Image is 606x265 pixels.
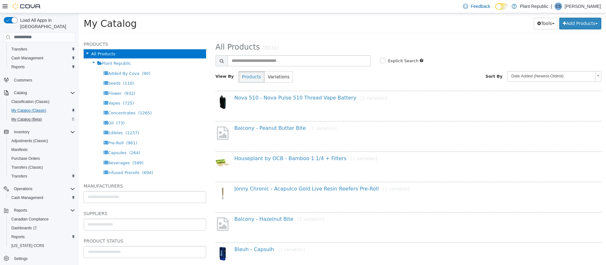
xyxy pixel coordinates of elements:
[6,215,78,224] button: Canadian Compliance
[6,154,78,163] button: Purchase Orders
[185,58,214,69] button: Variations
[556,3,561,10] span: CS
[11,76,35,84] a: Customers
[9,63,27,71] a: Reports
[565,3,601,10] p: [PERSON_NAME]
[6,136,78,145] button: Adjustments (Classic)
[137,82,151,96] img: 150
[9,224,39,232] a: Dashboards
[14,186,33,191] span: Operations
[44,87,55,92] span: (725)
[29,107,34,112] span: Oil
[9,194,75,202] span: Cash Management
[5,27,127,35] h5: Products
[199,234,226,239] small: [1 variation]
[160,58,186,69] button: Products
[9,98,75,105] span: Classification (Classic)
[495,3,508,10] input: Dark Mode
[137,203,151,219] img: missing-image.png
[11,226,37,231] span: Dashboards
[29,127,45,132] span: Pre-Roll
[9,107,75,114] span: My Catalog (Classic)
[11,165,43,170] span: Transfers (Classic)
[9,155,43,162] a: Purchase Orders
[14,90,27,95] span: Catalog
[11,207,30,214] button: Reports
[9,224,75,232] span: Dashboards
[11,99,50,104] span: Classification (Classic)
[137,142,151,157] img: 150
[11,128,32,136] button: Inventory
[9,215,75,223] span: Canadian Compliance
[6,54,78,63] button: Cash Management
[9,164,45,171] a: Transfers (Classic)
[29,68,41,72] span: Seeds
[11,174,27,179] span: Transfers
[63,58,72,63] span: (90)
[137,173,151,187] img: 150
[11,64,25,69] span: Reports
[29,147,51,152] span: Beverages
[18,17,75,30] span: Load All Apps in [GEOGRAPHIC_DATA]
[1,88,78,97] button: Catalog
[9,146,30,154] a: Manifests
[5,224,127,232] h5: Product Status
[407,61,424,65] span: Sort By
[9,146,75,154] span: Manifests
[1,254,78,263] button: Settings
[471,3,490,9] span: Feedback
[11,234,25,239] span: Reports
[9,242,47,250] a: [US_STATE] CCRS
[9,45,30,53] a: Transfers
[9,233,27,241] a: Reports
[9,107,49,114] a: My Catalog (Classic)
[156,142,298,148] a: Houseplant by OCB - Bamboo 1 1/4 + Filters[1 variation]
[11,89,75,97] span: Catalog
[11,128,75,136] span: Inventory
[520,3,548,10] p: Plant Republic
[11,117,42,122] span: My Catalog (Beta)
[5,5,58,16] span: My Catalog
[6,97,78,106] button: Classification (Classic)
[231,112,258,117] small: [1 variation]
[1,128,78,136] button: Inventory
[23,48,52,52] span: Plant Republic
[9,116,45,123] a: My Catalog (Beta)
[6,145,78,154] button: Manifests
[137,112,151,128] img: missing-image.png
[9,155,75,162] span: Purchase Orders
[9,45,75,53] span: Transfers
[6,45,78,54] button: Transfers
[5,251,127,259] h5: Product Details
[9,137,75,145] span: Adjustments (Classic)
[11,89,29,97] button: Catalog
[156,203,245,209] a: Balcony - Hazelnut Bite[1 variation]
[11,76,75,84] span: Customers
[29,157,61,162] span: Infused Prerolls
[272,143,298,148] small: [1 variation]
[14,208,27,213] span: Reports
[9,116,75,123] span: My Catalog (Beta)
[183,32,200,38] small: (8031)
[304,173,331,178] small: [1 variation]
[9,194,46,202] a: Cash Management
[13,3,41,9] img: Cova
[11,255,75,262] span: Settings
[555,3,562,10] div: Colin Smith
[6,224,78,232] a: Dashboards
[219,203,245,208] small: [1 variation]
[1,75,78,84] button: Customers
[6,193,78,202] button: Cash Management
[428,58,522,69] a: Date Added (Newest-Oldest)
[11,47,27,52] span: Transfers
[9,98,52,105] a: Classification (Classic)
[9,137,50,145] a: Adjustments (Classic)
[137,233,151,248] img: 150
[9,242,75,250] span: Washington CCRS
[6,63,78,71] button: Reports
[307,45,339,51] label: Explicit Search
[6,241,78,250] button: [US_STATE] CCRS
[5,169,127,177] h5: Manufacturers
[11,243,44,248] span: [US_STATE] CCRS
